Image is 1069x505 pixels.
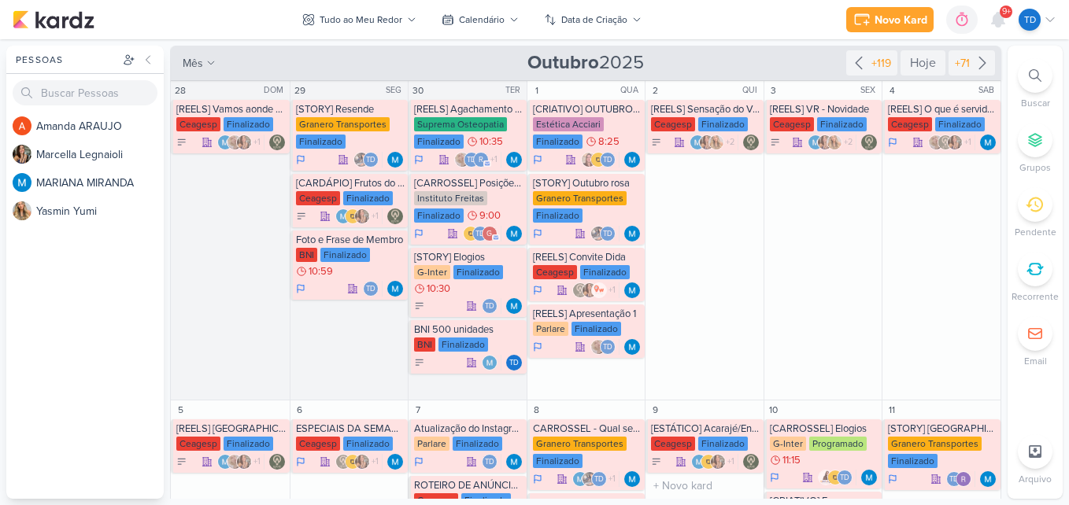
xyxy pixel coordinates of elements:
[651,137,662,148] div: A Fazer
[598,136,620,147] span: 8:25
[624,282,640,298] div: Responsável: MARIANA MIRANDA
[269,135,285,150] img: Leviê Agência de Marketing Digital
[533,308,642,320] div: [REELS] Apresentação 1
[486,230,492,238] p: g
[837,470,853,485] div: Thais de carvalho
[414,437,449,451] div: Parlare
[320,248,370,262] div: Finalizado
[651,117,695,131] div: Ceagesp
[506,355,522,370] div: Thais de carvalho
[13,201,31,220] img: Yasmin Yumi
[506,298,522,314] div: Responsável: MARIANA MIRANDA
[427,283,450,294] span: 10:30
[533,341,542,353] div: Em Andamento
[176,117,220,131] div: Ceagesp
[335,208,351,224] img: MARIANA MIRANDA
[624,152,640,168] img: MARIANA MIRANDA
[529,83,545,98] div: 1
[624,226,640,241] img: MARIANA MIRANDA
[269,135,285,150] div: Responsável: Leviê Agência de Marketing Digital
[506,355,522,370] div: Responsável: Thais de carvalho
[354,208,370,224] img: Marcella Legnaioli
[414,337,435,352] div: BNI
[453,265,503,279] div: Finalizado
[743,135,759,150] img: Leviê Agência de Marketing Digital
[701,454,716,470] img: IDBOX - Agência de Design
[946,471,962,487] div: Thais de carvalho
[726,455,734,468] span: +1
[861,135,877,150] div: Responsável: Leviê Agência de Marketing Digital
[603,344,612,352] p: Td
[217,454,264,470] div: Colaboradores: MARIANA MIRANDA, Sarah Violante, Marcella Legnaioli, Thais de carvalho
[482,454,501,470] div: Colaboradores: Thais de carvalho
[1002,6,1011,18] span: 9+
[600,339,616,355] div: Thais de carvalho
[217,135,233,150] img: MARIANA MIRANDA
[296,422,405,435] div: ESPECIAIS DA SEMANA
[861,135,877,150] img: Leviê Agência de Marketing Digital
[454,152,501,168] div: Colaboradores: Sarah Violante, Thais de carvalho, rolimaba30@gmail.com, Eduardo Rodrigues Campos
[363,152,379,168] div: Thais de carvalho
[527,50,644,76] span: 2025
[414,117,507,131] div: Suprema Osteopatia
[590,339,606,355] img: Sarah Violante
[1015,225,1056,239] p: Pendente
[296,103,405,116] div: [STORY] Resende
[363,281,379,297] div: Thais de carvalho
[410,402,426,418] div: 7
[533,251,642,264] div: [REELS] Convite Dida
[414,357,425,368] div: A Fazer
[509,359,519,367] p: Td
[506,152,522,168] img: MARIANA MIRANDA
[770,437,806,451] div: G-Inter
[581,152,597,168] img: Tatiane Acciari
[884,83,900,98] div: 4
[366,286,375,293] p: Td
[624,339,640,355] img: MARIANA MIRANDA
[414,455,424,468] div: Em Andamento
[818,470,856,485] div: Colaboradores: Amannda Primo, IDBOX - Agência de Design, Thais de carvalho
[236,454,252,470] img: Marcella Legnaioli
[1021,96,1050,110] p: Buscar
[624,471,640,487] div: Responsável: MARIANA MIRANDA
[296,248,317,262] div: BNI
[264,84,288,97] div: DOM
[414,153,424,166] div: Em Andamento
[533,322,568,336] div: Parlare
[533,153,542,166] div: Em Andamento
[607,284,616,297] span: +1
[387,152,403,168] div: Responsável: MARIANA MIRANDA
[292,83,308,98] div: 29
[217,135,264,150] div: Colaboradores: MARIANA MIRANDA, Sarah Violante, Marcella Legnaioli, Thais de carvalho
[978,84,999,97] div: SAB
[414,323,523,336] div: BNI 500 unidades
[607,473,616,485] span: +1
[335,454,351,470] img: Leviê Agência de Marketing Digital
[475,230,485,238] p: Td
[624,152,640,168] div: Responsável: MARIANA MIRANDA
[387,454,403,470] img: MARIANA MIRANDA
[651,437,695,451] div: Ceagesp
[13,10,94,29] img: kardz.app
[414,251,523,264] div: [STORY] Elogios
[414,135,464,149] div: Finalizado
[296,234,405,246] div: Foto e Frase de Membro
[868,55,894,72] div: +119
[296,153,305,166] div: Em Andamento
[269,454,285,470] img: Leviê Agência de Marketing Digital
[482,355,501,370] div: Colaboradores: MARIANA MIRANDA
[472,226,488,241] div: Thais de carvalho
[928,135,944,150] img: Sarah Violante
[603,157,612,164] p: Td
[624,282,640,298] img: MARIANA MIRANDA
[13,53,120,67] div: Pessoas
[482,298,498,314] div: Thais de carvalho
[624,226,640,241] div: Responsável: MARIANA MIRANDA
[888,473,897,485] div: Em Andamento
[581,152,620,168] div: Colaboradores: Tatiane Acciari, IDBOX - Agência de Design, Thais de carvalho
[335,208,383,224] div: Colaboradores: MARIANA MIRANDA, IDBOX - Agência de Design, Marcella Legnaioli, Thais de carvalho
[363,281,383,297] div: Colaboradores: Thais de carvalho
[36,203,164,219] div: Y a s m i n Y u m i
[482,454,498,470] div: Thais de carvalho
[463,226,501,241] div: Colaboradores: IDBOX - Agência de Design, Thais de carvalho, giselyrlfreitas@gmail.com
